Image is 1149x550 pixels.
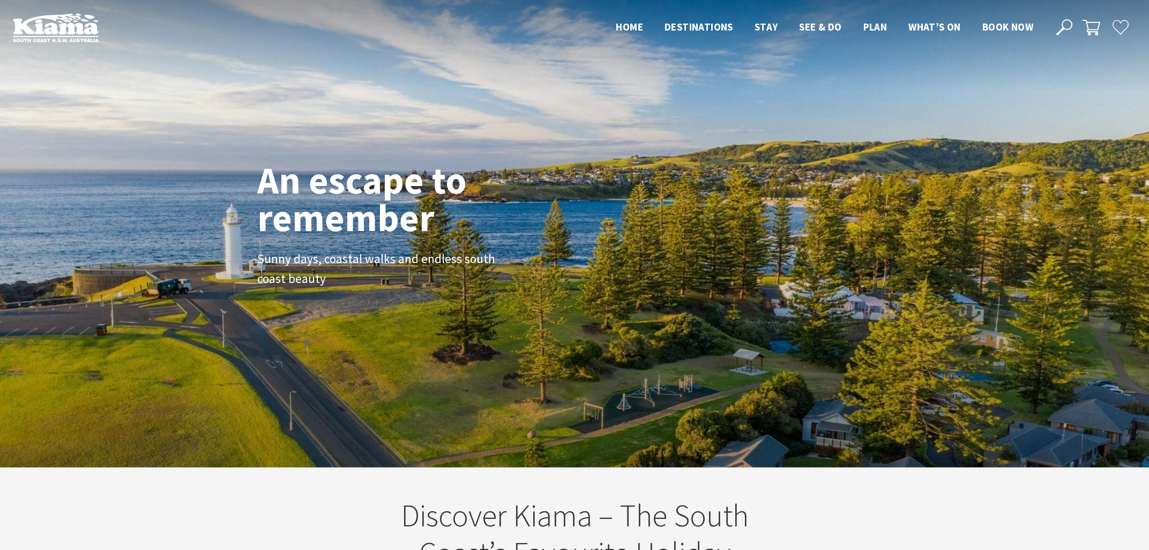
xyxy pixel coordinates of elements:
span: What’s On [908,20,961,33]
h1: An escape to remember [257,161,552,236]
span: See & Do [799,20,841,33]
span: Book now [982,20,1033,33]
span: Plan [863,20,887,33]
span: Destinations [665,20,733,33]
nav: Main Menu [605,19,1044,36]
span: Home [616,20,643,33]
p: Sunny days, coastal walks and endless south coast beauty [257,249,498,289]
img: Kiama Logo [13,13,99,42]
span: Stay [755,20,778,33]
